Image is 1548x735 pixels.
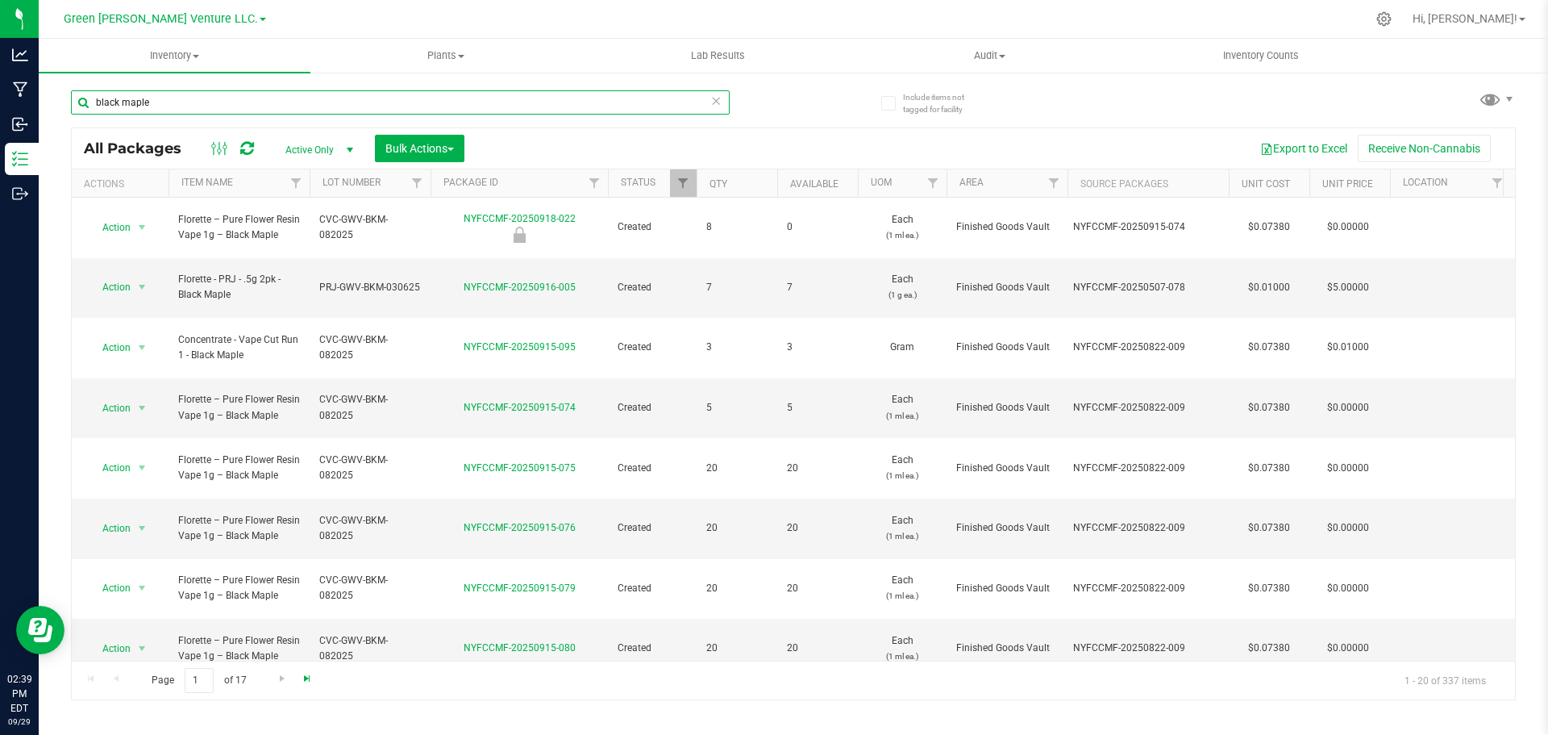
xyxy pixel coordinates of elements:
a: Inventory Counts [1126,39,1397,73]
span: $0.00000 [1319,637,1377,660]
span: $0.00000 [1319,215,1377,239]
a: Filter [920,169,947,197]
span: 1 - 20 of 337 items [1392,668,1499,692]
span: Created [618,219,687,235]
a: NYFCCMF-20250915-080 [464,642,576,654]
span: Finished Goods Vault [956,461,1058,476]
button: Receive Non-Cannabis [1358,135,1491,162]
span: Inventory [39,48,310,63]
th: Source Packages [1067,169,1229,198]
span: Action [88,216,131,239]
span: $0.00000 [1319,396,1377,420]
td: $0.07380 [1229,619,1309,679]
span: CVC-GWV-BKM-082025 [319,633,421,664]
span: Created [618,280,687,295]
a: Audit [854,39,1126,73]
span: $0.01000 [1319,336,1377,359]
inline-svg: Outbound [12,186,28,202]
div: Manage settings [1374,11,1394,27]
span: select [132,397,152,420]
span: CVC-GWV-BKM-082025 [319,212,421,243]
span: CVC-GWV-BKM-082025 [319,453,421,483]
span: Inventory Counts [1201,48,1321,63]
span: Action [88,517,131,540]
a: Package ID [443,177,498,188]
button: Export to Excel [1250,135,1358,162]
span: Finished Goods Vault [956,280,1058,295]
span: Action [88,457,131,479]
a: Filter [283,169,310,197]
td: $0.07380 [1229,499,1309,559]
span: Each [868,573,937,603]
span: Each [868,513,937,544]
span: select [132,577,152,599]
span: Each [868,212,937,243]
a: Inventory [39,39,310,73]
span: Action [88,577,131,599]
span: Clear [710,90,722,111]
span: 20 [787,461,848,476]
span: select [132,216,152,239]
span: 3 [787,340,848,355]
span: Audit [855,48,1125,63]
div: Value 1: NYFCCMF-20250822-009 [1073,581,1224,596]
span: CVC-GWV-BKM-082025 [319,392,421,423]
span: Created [618,581,687,596]
a: Status [621,177,655,188]
span: $5.00000 [1319,276,1377,299]
a: Filter [1484,169,1511,197]
span: 3 [706,340,768,355]
button: Bulk Actions [375,135,464,162]
span: select [132,517,152,540]
span: select [132,336,152,359]
a: Lot Number [322,177,381,188]
span: select [132,637,152,660]
div: Value 1: NYFCCMF-20250822-009 [1073,641,1224,656]
a: Filter [404,169,431,197]
inline-svg: Analytics [12,47,28,63]
span: 20 [787,641,848,656]
a: Unit Cost [1242,178,1290,190]
span: 20 [706,520,768,536]
div: Actions [84,178,162,190]
a: NYFCCMF-20250915-075 [464,462,576,474]
input: 1 [185,668,214,693]
span: Gram [868,340,937,355]
div: Value 1: NYFCCMF-20250915-074 [1073,219,1224,235]
span: 7 [706,280,768,295]
span: select [132,276,152,299]
span: Include items not tagged for facility [903,91,984,115]
span: 20 [706,581,768,596]
span: Florette - PRJ - .5g 2pk - Black Maple [178,272,300,303]
span: Created [618,641,687,656]
span: Florette – Pure Flower Resin Vape 1g – Black Maple [178,212,300,243]
span: Created [618,340,687,355]
span: 7 [787,280,848,295]
div: Value 1: NYFCCMF-20250822-009 [1073,340,1224,355]
span: 20 [706,461,768,476]
td: $0.07380 [1229,559,1309,620]
a: NYFCCMF-20250915-076 [464,522,576,533]
p: (1 ml ea.) [868,649,937,664]
span: Florette – Pure Flower Resin Vape 1g – Black Maple [178,513,300,544]
span: select [132,457,152,479]
a: Filter [581,169,608,197]
span: Plants [311,48,581,63]
span: Florette – Pure Flower Resin Vape 1g – Black Maple [178,392,300,423]
span: 5 [706,400,768,416]
span: CVC-GWV-BKM-082025 [319,573,421,603]
a: Go to the next page [270,668,293,690]
p: (1 g ea.) [868,287,937,303]
div: Retain Sample [428,227,610,243]
a: Item Name [181,177,233,188]
a: NYFCCMF-20250916-005 [464,282,576,293]
td: $0.01000 [1229,258,1309,319]
div: Value 1: NYFCCMF-20250822-009 [1073,520,1224,536]
a: Location [1403,177,1448,188]
span: 20 [706,641,768,656]
a: Unit Price [1322,178,1373,190]
span: Finished Goods Vault [956,641,1058,656]
span: Each [868,633,937,664]
p: (1 ml ea.) [868,468,937,483]
span: CVC-GWV-BKM-082025 [319,332,421,363]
